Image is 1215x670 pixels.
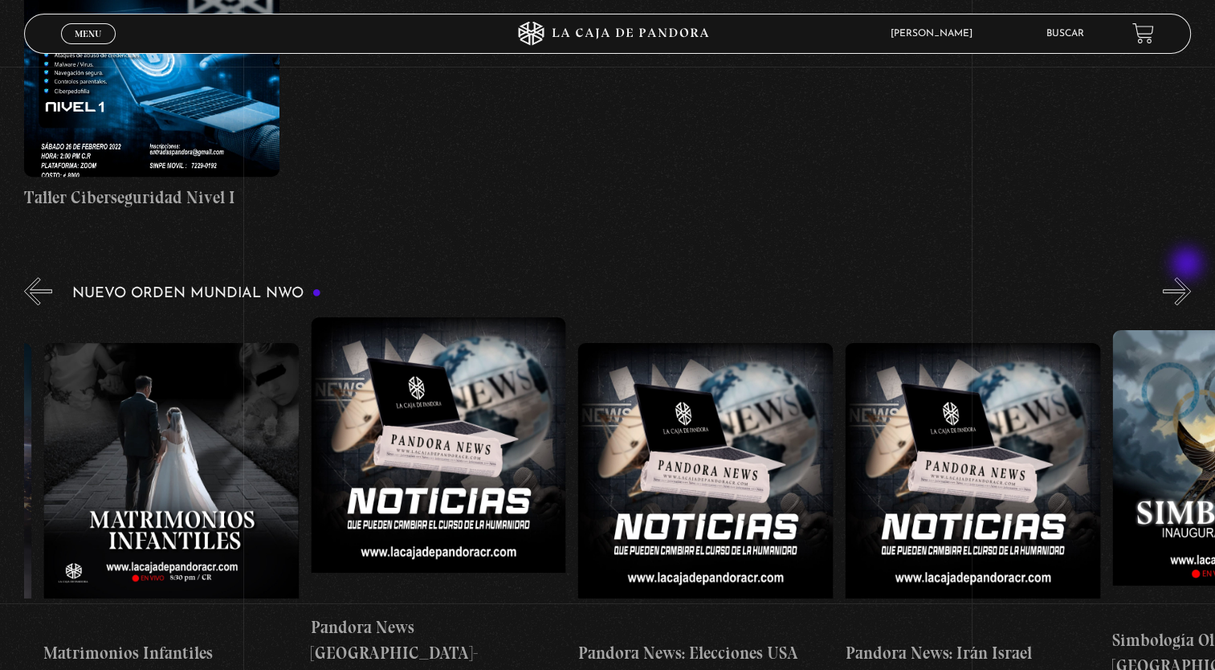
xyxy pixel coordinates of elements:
h4: Taller Ciberseguridad Nivel I [24,185,279,210]
h4: Matrimonios Infantiles [43,640,299,666]
span: Cerrar [69,42,107,53]
button: Previous [24,277,52,305]
button: Next [1163,277,1191,305]
span: [PERSON_NAME] [883,29,989,39]
a: View your shopping cart [1132,22,1154,44]
h4: Pandora News: Elecciones USA [577,640,833,666]
h3: Nuevo Orden Mundial NWO [72,286,321,301]
a: Buscar [1046,29,1084,39]
span: Menu [75,29,101,39]
h4: Pandora News: Irán Israel [845,640,1100,666]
